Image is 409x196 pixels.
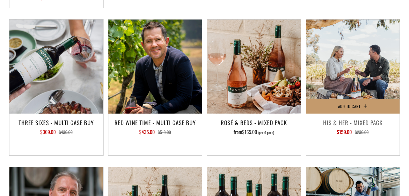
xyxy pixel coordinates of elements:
a: Rosé & Reds - Mixed Pack from$165.00 (per 6 pack) [207,117,301,148]
span: $518.00 [158,129,171,135]
a: His & Her - Mixed Pack $159.00 $230.00 [306,117,400,148]
span: $436.00 [59,129,72,135]
h3: Red Wine Time - Multi Case Buy [111,117,199,128]
h3: Three Sixes - Multi Case Buy [12,117,100,128]
span: $369.00 [40,128,56,136]
h3: Rosé & Reds - Mixed Pack [210,117,298,128]
span: (per 6 pack) [258,131,274,134]
h3: His & Her - Mixed Pack [309,117,397,128]
span: from [234,128,274,136]
span: $165.00 [242,128,257,136]
a: Red Wine Time - Multi Case Buy $435.00 $518.00 [108,117,202,148]
span: $435.00 [139,128,155,136]
span: Add to Cart [338,103,361,109]
span: $230.00 [355,129,368,135]
button: Add to Cart [306,99,400,114]
span: $159.00 [337,128,352,136]
a: Three Sixes - Multi Case Buy $369.00 $436.00 [9,117,103,148]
